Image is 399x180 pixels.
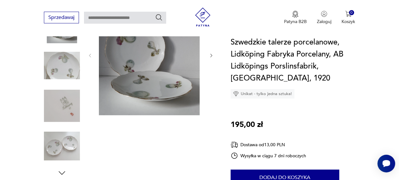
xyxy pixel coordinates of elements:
[233,91,239,97] img: Ikona diamentu
[231,119,263,131] p: 195,00 zł
[345,11,352,17] img: Ikona koszyka
[284,19,307,25] p: Patyna B2B
[292,11,299,18] img: Ikona medalu
[231,89,294,99] div: Unikat - tylko jedna sztuka!
[231,141,238,149] img: Ikona dostawy
[193,8,212,27] img: Patyna - sklep z meblami i dekoracjami vintage
[317,11,331,25] button: Zaloguj
[44,88,80,124] img: Zdjęcie produktu Szwedzkie talerze porcelanowe, Lidköping Fabryka Porcelany, AB Lidköpings Porsli...
[321,11,327,17] img: Ikonka użytkownika
[155,14,163,21] button: Szukaj
[231,141,306,149] div: Dostawa od 13,00 PLN
[284,11,307,25] button: Patyna B2B
[44,128,80,164] img: Zdjęcie produktu Szwedzkie talerze porcelanowe, Lidköping Fabryka Porcelany, AB Lidköpings Porsli...
[317,19,331,25] p: Zaloguj
[342,19,355,25] p: Koszyk
[284,11,307,25] a: Ikona medaluPatyna B2B
[44,12,79,23] button: Sprzedawaj
[378,155,395,172] iframe: Smartsupp widget button
[349,10,354,15] div: 0
[44,48,80,84] img: Zdjęcie produktu Szwedzkie talerze porcelanowe, Lidköping Fabryka Porcelany, AB Lidköpings Porsli...
[231,152,306,159] div: Wysyłka w ciągu 7 dni roboczych
[44,16,79,20] a: Sprzedawaj
[231,36,355,84] h1: Szwedzkie talerze porcelanowe, Lidköping Fabryka Porcelany, AB Lidköpings Porslinsfabrik, [GEOGRA...
[342,11,355,25] button: 0Koszyk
